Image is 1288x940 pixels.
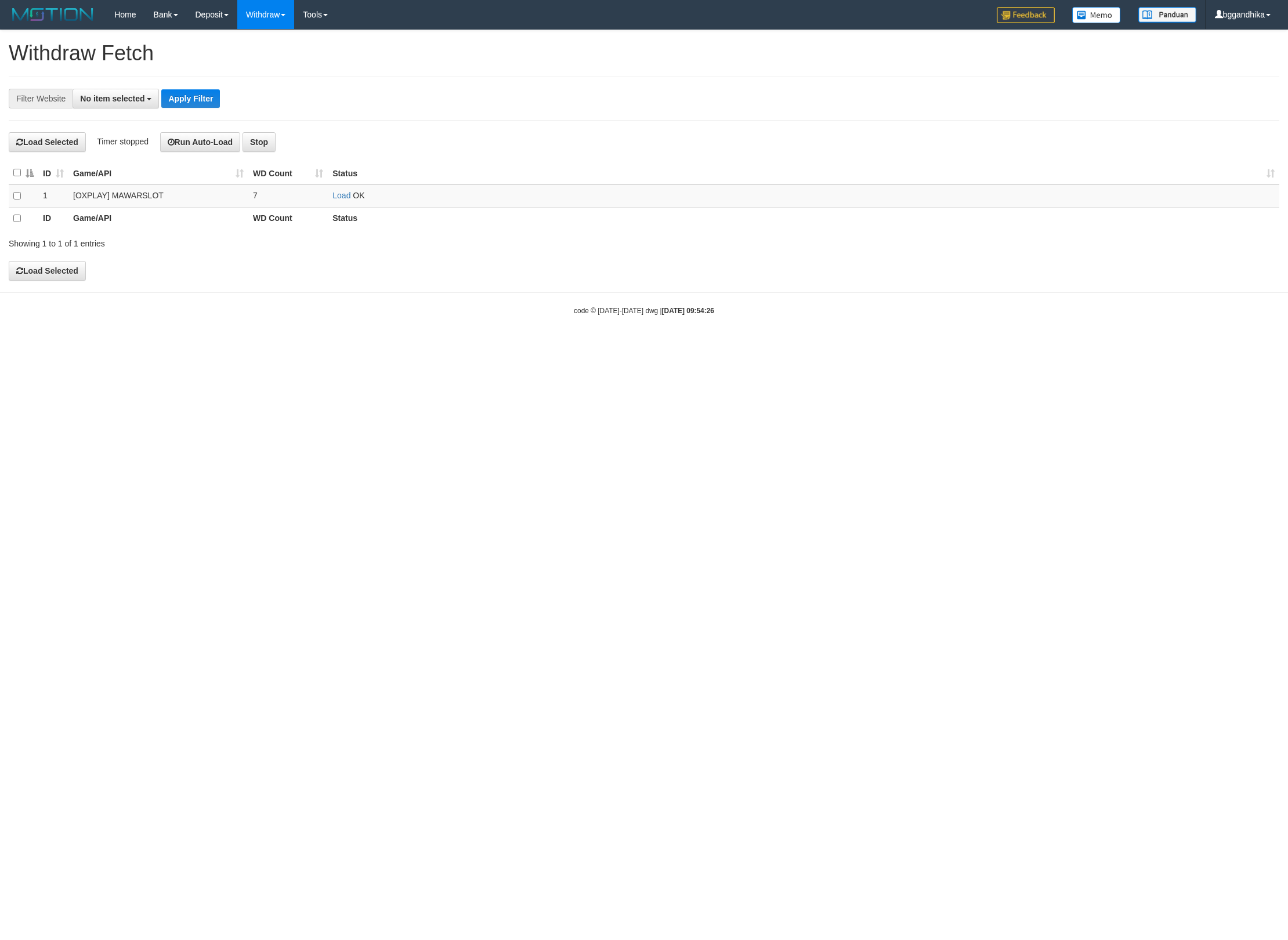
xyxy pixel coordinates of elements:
[353,191,364,200] span: OK
[73,89,159,108] button: No item selected
[9,42,1279,65] h1: Withdraw Fetch
[328,207,1279,230] th: Status
[9,132,86,152] button: Load Selected
[243,132,276,152] button: Stop
[9,6,97,23] img: MOTION_logo.png
[662,307,714,315] strong: [DATE] 09:54:26
[248,207,328,230] th: WD Count
[1138,7,1196,23] img: panduan.png
[80,94,144,103] span: No item selected
[332,191,350,200] a: Load
[997,7,1055,23] img: Feedback.jpg
[68,207,248,230] th: Game/API
[574,307,714,315] small: code © [DATE]-[DATE] dwg |
[9,89,73,108] div: Filter Website
[68,162,248,184] th: Game/API: activate to sort column ascending
[68,184,248,208] td: [OXPLAY] MAWARSLOT
[38,162,68,184] th: ID: activate to sort column ascending
[38,207,68,230] th: ID
[38,184,68,208] td: 1
[328,162,1279,184] th: Status: activate to sort column ascending
[9,261,86,281] button: Load Selected
[248,162,328,184] th: WD Count: activate to sort column ascending
[9,233,528,249] div: Showing 1 to 1 of 1 entries
[160,132,241,152] button: Run Auto-Load
[97,137,149,146] span: Timer stopped
[253,191,258,200] span: 7
[161,89,220,108] button: Apply Filter
[1072,7,1121,23] img: Button%20Memo.svg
